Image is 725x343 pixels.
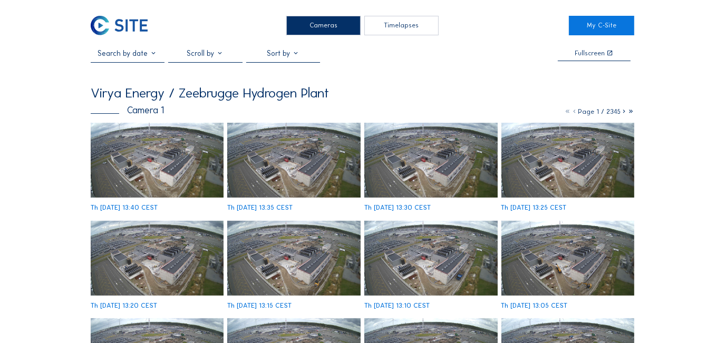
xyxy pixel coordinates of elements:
a: My C-Site [569,16,634,35]
img: image_52990527 [91,123,224,198]
img: image_52989589 [501,221,634,296]
div: Camera 1 [91,106,164,115]
input: Search by date 󰅀 [91,49,165,58]
img: image_52989730 [364,221,497,296]
div: Th [DATE] 13:25 CEST [501,204,567,211]
img: image_52990074 [91,221,224,296]
div: Virya Energy / Zeebrugge Hydrogen Plant [91,86,329,100]
div: Fullscreen [575,50,605,57]
a: C-SITE Logo [91,16,156,35]
div: Th [DATE] 13:30 CEST [364,204,431,211]
div: Th [DATE] 13:10 CEST [364,302,430,309]
div: Th [DATE] 13:40 CEST [91,204,158,211]
img: image_52990390 [227,123,360,198]
div: Th [DATE] 13:20 CEST [91,302,157,309]
img: image_52990254 [364,123,497,198]
img: C-SITE Logo [91,16,148,35]
img: image_52990088 [501,123,634,198]
div: Cameras [286,16,360,35]
div: Th [DATE] 13:35 CEST [227,204,293,211]
div: Timelapses [364,16,438,35]
div: Th [DATE] 13:05 CEST [501,302,568,309]
span: Page 1 / 2345 [578,107,621,115]
img: image_52989878 [227,221,360,296]
div: Th [DATE] 13:15 CEST [227,302,292,309]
